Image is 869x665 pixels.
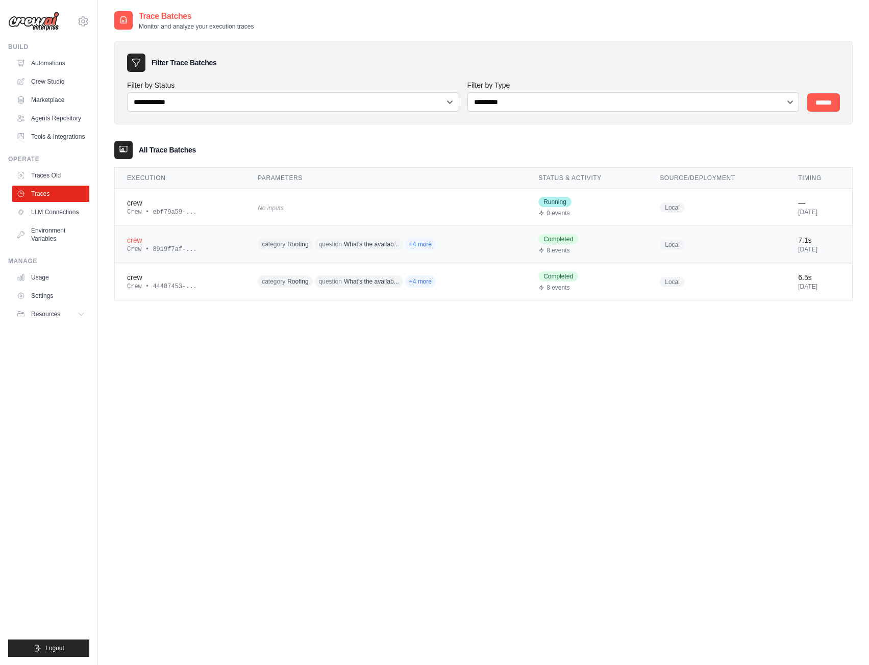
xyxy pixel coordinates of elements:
span: Logout [45,644,64,652]
a: Marketplace [12,92,89,108]
span: 8 events [547,246,569,254]
span: +4 more [405,238,436,250]
div: Crew • ebf79a59-... [127,208,233,216]
span: No inputs [258,204,284,212]
span: 0 events [547,209,569,217]
div: Crew • 44487453-... [127,283,233,291]
div: — [798,198,840,208]
tr: View details for crew execution [115,263,852,300]
span: +4 more [405,275,436,288]
a: Traces [12,186,89,202]
th: Status & Activity [526,168,648,189]
tr: View details for crew execution [115,189,852,226]
span: Roofing [287,277,308,286]
div: Build [8,43,89,51]
span: Running [538,197,572,207]
span: 8 events [547,284,569,292]
label: Filter by Status [127,80,459,90]
span: category [262,240,285,248]
h3: All Trace Batches [139,145,196,155]
a: Tools & Integrations [12,129,89,145]
a: Environment Variables [12,222,89,247]
span: question [319,240,342,248]
div: 6.5s [798,272,840,283]
span: Resources [31,310,60,318]
th: Execution [115,168,245,189]
div: Manage [8,257,89,265]
h2: Trace Batches [139,10,254,22]
a: Traces Old [12,167,89,184]
div: Operate [8,155,89,163]
button: Resources [12,306,89,322]
th: Timing [786,168,852,189]
th: Parameters [245,168,526,189]
label: Filter by Type [467,80,800,90]
div: category: Roofing, question: What's the availability of the Atlas GlassMaster 30 Shingles?, branc... [258,274,454,290]
a: Usage [12,269,89,286]
a: LLM Connections [12,204,89,220]
div: crew [127,235,233,245]
a: Settings [12,288,89,304]
img: Logo [8,12,59,31]
div: crew [127,272,233,283]
span: Local [660,202,685,213]
span: Roofing [287,240,308,248]
span: What's the availab... [344,277,399,286]
h3: Filter Trace Batches [152,58,216,68]
div: Crew • 8919f7af-... [127,245,233,253]
span: What's the availab... [344,240,399,248]
a: Agents Repository [12,110,89,126]
span: Local [660,277,685,287]
span: question [319,277,342,286]
p: Monitor and analyze your execution traces [139,22,254,31]
div: No inputs [258,200,454,214]
span: Completed [538,234,578,244]
button: Logout [8,640,89,657]
div: [DATE] [798,208,840,216]
div: [DATE] [798,245,840,253]
th: Source/Deployment [648,168,786,189]
div: category: Roofing, question: What's the availability of the Atlas GlassMaster 30 Shingles?, branc... [258,237,454,252]
span: Local [660,240,685,250]
a: Automations [12,55,89,71]
div: [DATE] [798,283,840,291]
div: 7.1s [798,235,840,245]
a: Crew Studio [12,73,89,90]
tr: View details for crew execution [115,226,852,263]
div: crew [127,198,233,208]
span: Completed [538,271,578,282]
span: category [262,277,285,286]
